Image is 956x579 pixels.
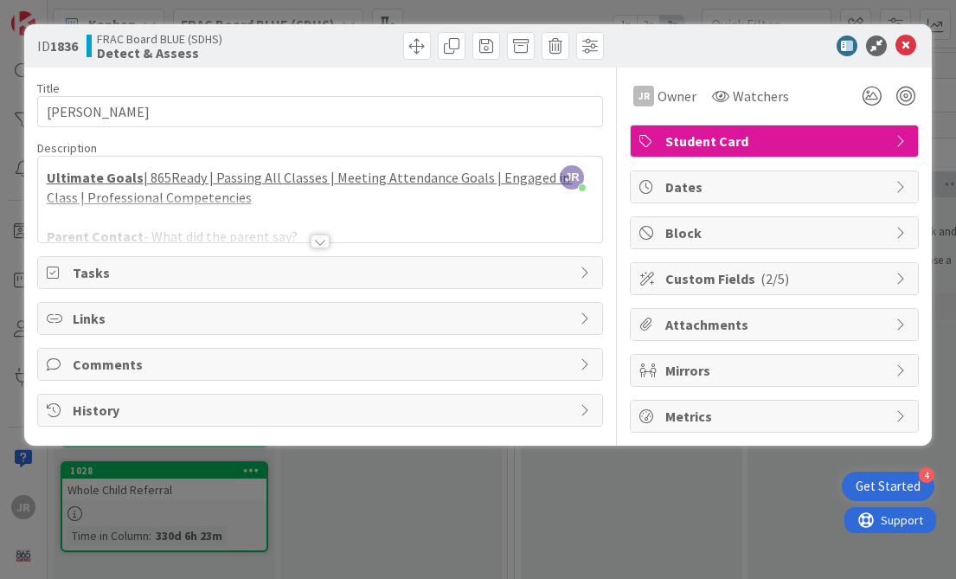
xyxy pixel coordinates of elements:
div: JR [633,86,654,106]
u: Ultimate Goals [47,169,144,186]
span: ( 2/5 ) [760,270,789,287]
span: Links [73,308,572,329]
span: Tasks [73,262,572,283]
span: Attachments [665,314,887,335]
span: Custom Fields [665,268,887,289]
label: Title [37,80,60,96]
b: Detect & Assess [97,46,222,60]
span: Block [665,222,887,243]
span: Owner [658,86,696,106]
span: JR [560,165,584,190]
span: Comments [73,354,572,375]
div: Get Started [856,478,921,495]
span: FRAC Board BLUE (SDHS) [97,32,222,46]
span: ID [37,35,78,56]
u: | 865Ready | Passing All Classes | Meeting Attendance Goals | Engaged in Class | Professional Com... [47,169,573,206]
span: Description [37,140,97,156]
div: 4 [919,467,934,483]
span: Student Card [665,131,887,151]
b: 1836 [50,37,78,55]
span: History [73,400,572,421]
span: Dates [665,177,887,197]
span: Support [36,3,79,23]
span: Watchers [733,86,789,106]
span: Metrics [665,406,887,427]
span: Mirrors [665,360,887,381]
div: Open Get Started checklist, remaining modules: 4 [842,472,934,501]
input: type card name here... [37,96,604,127]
